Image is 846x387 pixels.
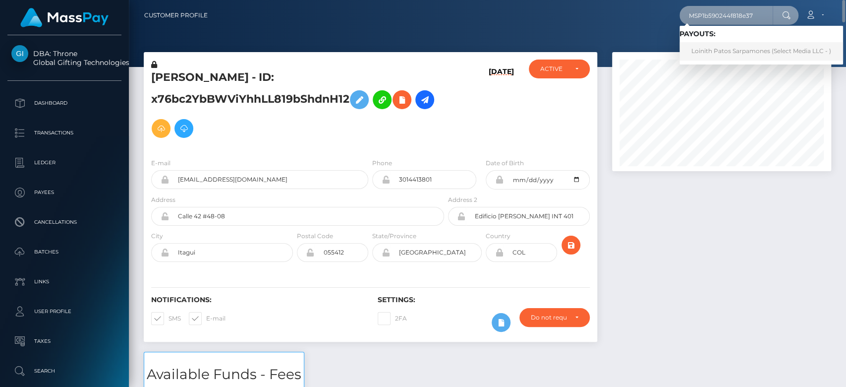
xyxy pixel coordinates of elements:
p: User Profile [11,304,117,319]
label: Country [486,232,510,241]
div: ACTIVE [540,65,566,73]
label: 2FA [378,312,407,325]
p: Links [11,274,117,289]
p: Payees [11,185,117,200]
button: Do not require [519,308,589,327]
button: ACTIVE [529,60,589,78]
img: Global Gifting Technologies Inc [11,45,28,62]
label: E-mail [189,312,226,325]
label: Date of Birth [486,159,524,168]
p: Search [11,364,117,379]
h5: [PERSON_NAME] - ID: x76bc2YbBWViYhhLL819bShdnH12 [151,70,439,143]
p: Transactions [11,126,117,140]
label: Address [151,195,175,204]
img: MassPay Logo [20,8,109,27]
h6: Settings: [378,296,589,304]
p: Cancellations [11,215,117,230]
a: Batches [7,240,121,264]
p: Ledger [11,155,117,170]
a: Customer Profile [144,5,208,26]
a: User Profile [7,299,121,324]
a: Ledger [7,150,121,175]
a: Transactions [7,121,121,145]
a: Taxes [7,329,121,354]
a: Dashboard [7,91,121,116]
p: Taxes [11,334,117,349]
div: Do not require [531,314,566,322]
label: Phone [372,159,392,168]
label: Postal Code [297,232,333,241]
label: E-mail [151,159,170,168]
a: Links [7,269,121,294]
span: DBA: Throne Global Gifting Technologies Inc [7,49,121,67]
p: Batches [11,245,117,259]
a: Search [7,359,121,384]
a: Loinith Patos Sarpamones (Select Media LLC - ) [679,42,843,61]
p: Dashboard [11,96,117,111]
h6: [DATE] [489,67,514,146]
label: Address 2 [448,195,477,204]
label: City [151,232,163,241]
a: Initiate Payout [415,90,434,109]
a: Payees [7,180,121,205]
label: State/Province [372,232,416,241]
h6: Notifications: [151,296,363,304]
input: Search... [679,6,773,25]
h6: Payouts: [679,30,843,38]
label: SMS [151,312,181,325]
a: Cancellations [7,210,121,235]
